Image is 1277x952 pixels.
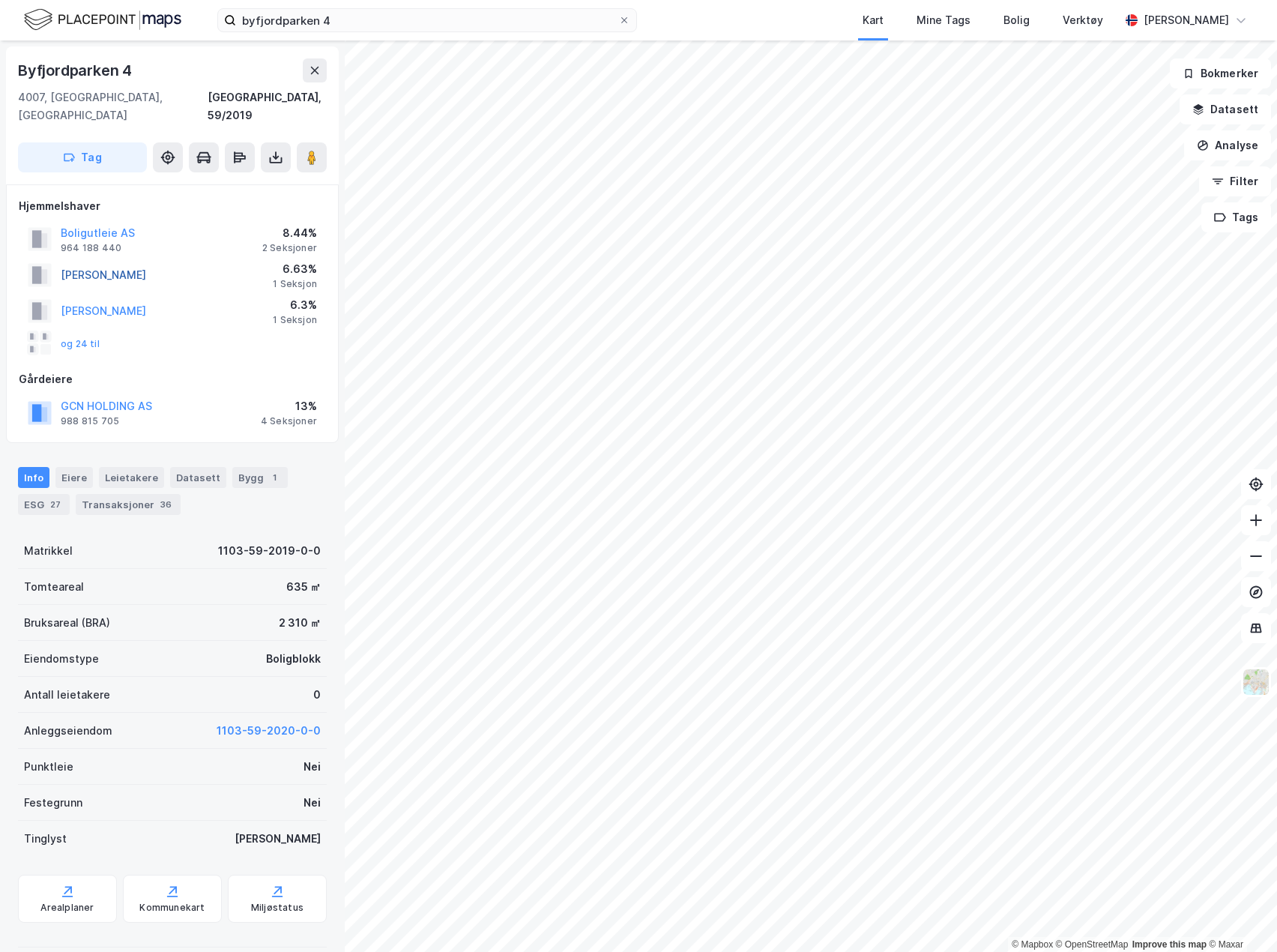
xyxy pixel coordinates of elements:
[1199,166,1271,196] button: Filter
[99,467,164,488] div: Leietakere
[261,415,317,427] div: 4 Seksjoner
[1170,58,1271,88] button: Bokmerker
[1202,880,1277,952] iframe: Chat Widget
[273,314,317,326] div: 1 Seksjon
[236,9,618,31] input: Søk på adresse, matrikkel, gårdeiere, leietakere eller personer
[218,542,321,560] div: 1103-59-2019-0-0
[1063,11,1103,29] div: Verktøy
[262,224,317,242] div: 8.44%
[24,794,82,812] div: Festegrunn
[24,7,181,33] img: logo.f888ab2527a4732fd821a326f86c7f29.svg
[47,497,64,512] div: 27
[157,497,175,512] div: 36
[61,242,121,254] div: 964 188 440
[1132,939,1207,950] a: Improve this map
[61,415,119,427] div: 988 815 705
[261,397,317,415] div: 13%
[170,467,226,488] div: Datasett
[24,686,110,704] div: Antall leietakere
[24,722,112,740] div: Anleggseiendom
[18,142,147,172] button: Tag
[18,88,208,124] div: 4007, [GEOGRAPHIC_DATA], [GEOGRAPHIC_DATA]
[273,260,317,278] div: 6.63%
[217,722,321,740] button: 1103-59-2020-0-0
[1184,130,1271,160] button: Analyse
[304,794,321,812] div: Nei
[1201,202,1271,232] button: Tags
[266,650,321,668] div: Boligblokk
[235,830,321,848] div: [PERSON_NAME]
[18,467,49,488] div: Info
[273,278,317,290] div: 1 Seksjon
[279,614,321,632] div: 2 310 ㎡
[76,494,181,515] div: Transaksjoner
[1202,880,1277,952] div: Kontrollprogram for chat
[863,11,884,29] div: Kart
[286,578,321,596] div: 635 ㎡
[917,11,970,29] div: Mine Tags
[19,370,326,388] div: Gårdeiere
[267,470,282,485] div: 1
[19,197,326,215] div: Hjemmelshaver
[40,902,94,914] div: Arealplaner
[24,758,73,776] div: Punktleie
[1242,668,1270,696] img: Z
[1012,939,1053,950] a: Mapbox
[18,58,135,82] div: Byfjordparken 4
[1003,11,1030,29] div: Bolig
[24,578,84,596] div: Tomteareal
[273,296,317,314] div: 6.3%
[18,494,70,515] div: ESG
[262,242,317,254] div: 2 Seksjoner
[1056,939,1129,950] a: OpenStreetMap
[313,686,321,704] div: 0
[251,902,304,914] div: Miljøstatus
[232,467,288,488] div: Bygg
[1144,11,1229,29] div: [PERSON_NAME]
[24,542,73,560] div: Matrikkel
[55,467,93,488] div: Eiere
[208,88,327,124] div: [GEOGRAPHIC_DATA], 59/2019
[24,830,67,848] div: Tinglyst
[139,902,205,914] div: Kommunekart
[304,758,321,776] div: Nei
[1180,94,1271,124] button: Datasett
[24,614,110,632] div: Bruksareal (BRA)
[24,650,99,668] div: Eiendomstype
